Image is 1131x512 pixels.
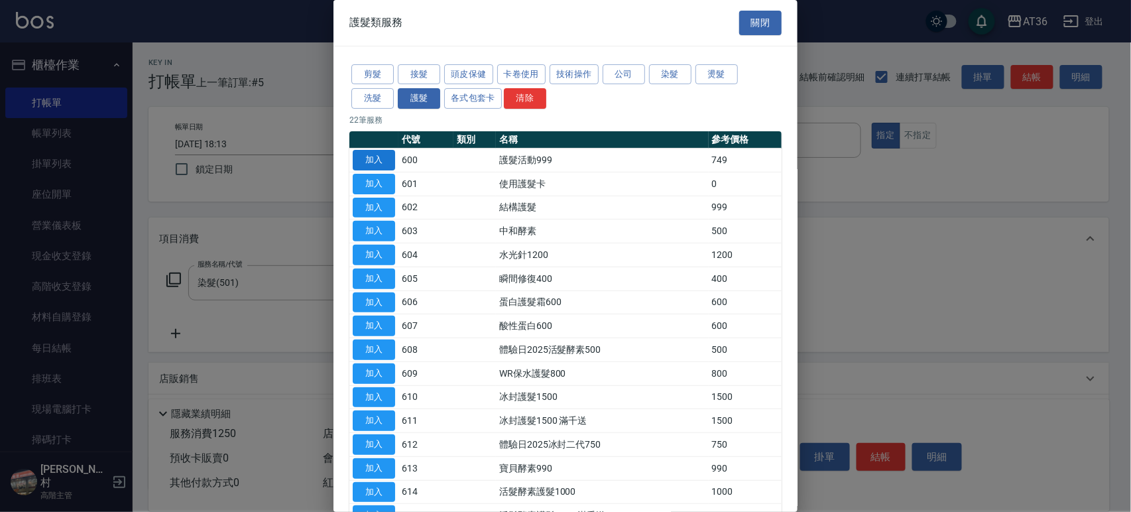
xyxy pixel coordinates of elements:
[496,290,709,314] td: 蛋白護髮霜600
[398,385,453,409] td: 610
[496,267,709,290] td: 瞬間修復400
[649,64,691,85] button: 染髮
[550,64,599,85] button: 技術操作
[709,361,782,385] td: 800
[496,456,709,480] td: 寶貝酵素990
[398,409,453,433] td: 611
[496,196,709,220] td: 結構護髮
[444,88,502,109] button: 各式包套卡
[353,434,395,455] button: 加入
[709,480,782,504] td: 1000
[709,456,782,480] td: 990
[353,221,395,241] button: 加入
[709,267,782,290] td: 400
[398,267,453,290] td: 605
[353,150,395,170] button: 加入
[398,433,453,457] td: 612
[709,243,782,267] td: 1200
[709,314,782,338] td: 600
[398,64,440,85] button: 接髮
[496,480,709,504] td: 活髮酵素護髮1000
[496,314,709,338] td: 酸性蛋白600
[398,480,453,504] td: 614
[353,292,395,313] button: 加入
[496,149,709,172] td: 護髮活動999
[398,361,453,385] td: 609
[353,458,395,479] button: 加入
[353,340,395,360] button: 加入
[496,131,709,149] th: 名稱
[496,243,709,267] td: 水光針1200
[709,385,782,409] td: 1500
[398,290,453,314] td: 606
[496,361,709,385] td: WR保水護髮800
[496,433,709,457] td: 體驗日2025冰封二代750
[496,220,709,243] td: 中和酵素
[496,409,709,433] td: 冰封護髮1500 滿千送
[351,64,394,85] button: 剪髮
[709,409,782,433] td: 1500
[496,172,709,196] td: 使用護髮卡
[398,88,440,109] button: 護髮
[709,220,782,243] td: 500
[398,220,453,243] td: 603
[496,385,709,409] td: 冰封護髮1500
[603,64,645,85] button: 公司
[709,131,782,149] th: 參考價格
[353,198,395,218] button: 加入
[709,338,782,362] td: 500
[353,174,395,194] button: 加入
[353,363,395,384] button: 加入
[353,316,395,336] button: 加入
[496,338,709,362] td: 體驗日2025活髮酵素500
[398,243,453,267] td: 604
[444,64,493,85] button: 頭皮保健
[709,433,782,457] td: 750
[695,64,738,85] button: 燙髮
[353,245,395,265] button: 加入
[398,149,453,172] td: 600
[453,131,496,149] th: 類別
[398,338,453,362] td: 608
[497,64,546,85] button: 卡卷使用
[739,11,782,35] button: 關閉
[398,314,453,338] td: 607
[398,456,453,480] td: 613
[709,172,782,196] td: 0
[709,290,782,314] td: 600
[353,387,395,408] button: 加入
[353,269,395,289] button: 加入
[398,196,453,220] td: 602
[709,149,782,172] td: 749
[349,114,782,126] p: 22 筆服務
[353,411,395,431] button: 加入
[353,482,395,503] button: 加入
[349,16,402,29] span: 護髮類服務
[351,88,394,109] button: 洗髮
[709,196,782,220] td: 999
[398,172,453,196] td: 601
[398,131,453,149] th: 代號
[504,88,546,109] button: 清除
